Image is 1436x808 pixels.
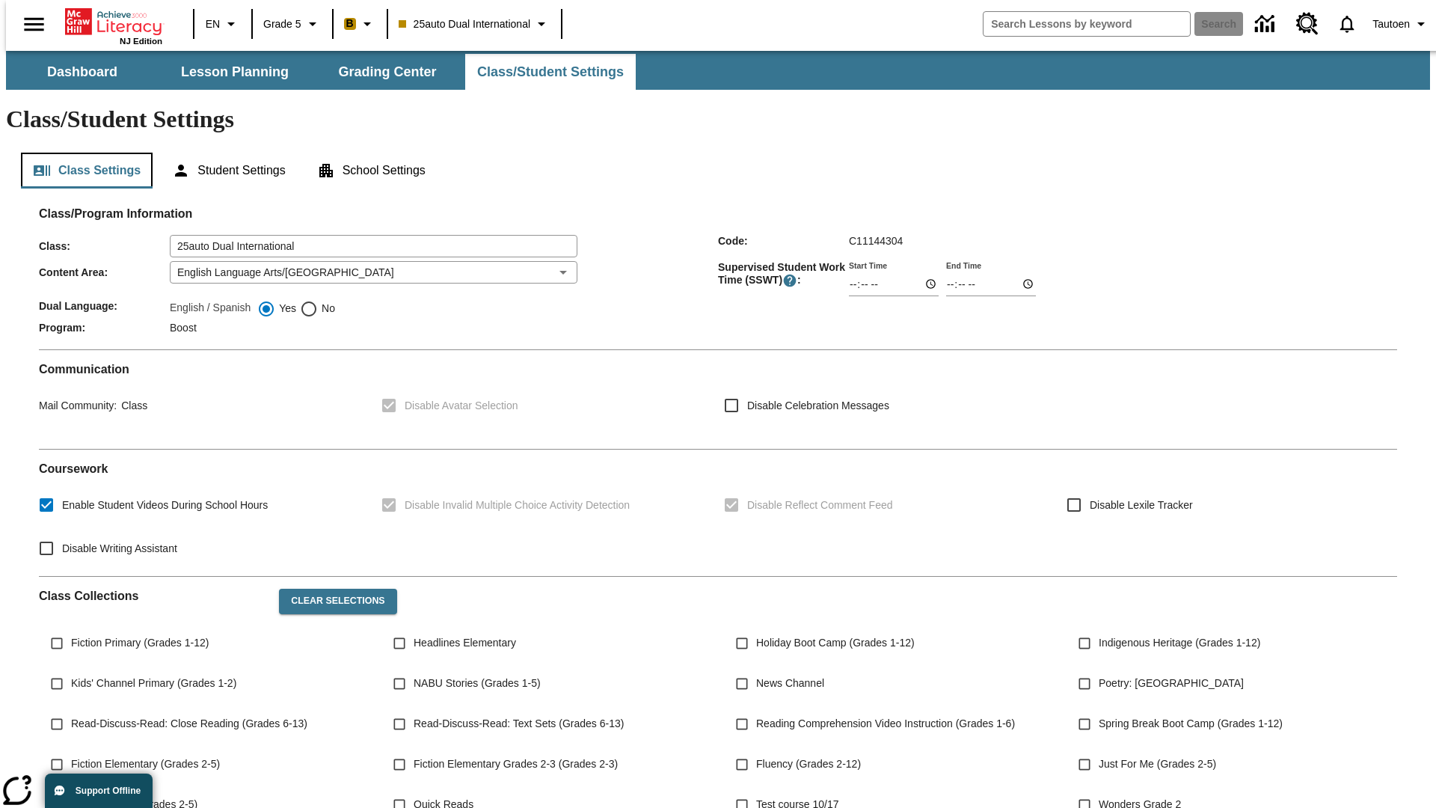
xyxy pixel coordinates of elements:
[465,54,636,90] button: Class/Student Settings
[117,400,147,411] span: Class
[21,153,1415,189] div: Class/Student Settings
[1328,4,1366,43] a: Notifications
[39,462,1397,564] div: Coursework
[39,221,1397,337] div: Class/Program Information
[414,635,516,651] span: Headlines Elementary
[275,301,296,316] span: Yes
[1287,4,1328,44] a: Resource Center, Will open in new tab
[405,398,518,414] span: Disable Avatar Selection
[21,153,153,189] button: Class Settings
[39,322,170,334] span: Program :
[199,10,247,37] button: Language: EN, Select a language
[718,261,849,288] span: Supervised Student Work Time (SSWT) :
[756,756,861,772] span: Fluency (Grades 2-12)
[76,786,141,796] span: Support Offline
[39,362,1397,376] h2: Communication
[984,12,1190,36] input: search field
[39,240,170,252] span: Class :
[414,676,541,691] span: NABU Stories (Grades 1-5)
[338,10,382,37] button: Boost Class color is peach. Change class color
[782,273,797,288] button: Supervised Student Work Time is the timeframe when students can take LevelSet and when lessons ar...
[62,498,268,513] span: Enable Student Videos During School Hours
[39,266,170,278] span: Content Area :
[181,64,289,81] span: Lesson Planning
[756,676,824,691] span: News Channel
[399,16,530,32] span: 25auto Dual International
[71,676,236,691] span: Kids' Channel Primary (Grades 1-2)
[1099,676,1244,691] span: Poetry: [GEOGRAPHIC_DATA]
[405,498,630,513] span: Disable Invalid Multiple Choice Activity Detection
[65,5,162,46] div: Home
[747,498,893,513] span: Disable Reflect Comment Feed
[257,10,328,37] button: Grade: Grade 5, Select a grade
[6,51,1430,90] div: SubNavbar
[318,301,335,316] span: No
[414,716,624,732] span: Read-Discuss-Read: Text Sets (Grades 6-13)
[313,54,462,90] button: Grading Center
[39,462,1397,476] h2: Course work
[1372,16,1410,32] span: Tautoen
[39,589,267,603] h2: Class Collections
[62,541,177,557] span: Disable Writing Assistant
[338,64,436,81] span: Grading Center
[1099,756,1216,772] span: Just For Me (Grades 2-5)
[1090,498,1193,513] span: Disable Lexile Tracker
[1099,716,1283,732] span: Spring Break Boot Camp (Grades 1-12)
[39,362,1397,437] div: Communication
[414,756,618,772] span: Fiction Elementary Grades 2-3 (Grades 2-3)
[170,322,197,334] span: Boost
[6,54,637,90] div: SubNavbar
[946,260,981,271] label: End Time
[39,400,117,411] span: Mail Community :
[71,756,220,772] span: Fiction Elementary (Grades 2-5)
[6,105,1430,133] h1: Class/Student Settings
[170,235,577,257] input: Class
[263,16,301,32] span: Grade 5
[346,14,354,33] span: B
[756,716,1015,732] span: Reading Comprehension Video Instruction (Grades 1-6)
[756,635,915,651] span: Holiday Boot Camp (Grades 1-12)
[12,2,56,46] button: Open side menu
[206,16,220,32] span: EN
[393,10,556,37] button: Class: 25auto Dual International, Select your class
[849,260,887,271] label: Start Time
[39,206,1397,221] h2: Class/Program Information
[65,7,162,37] a: Home
[477,64,624,81] span: Class/Student Settings
[849,235,903,247] span: C11144304
[39,300,170,312] span: Dual Language :
[7,54,157,90] button: Dashboard
[71,635,209,651] span: Fiction Primary (Grades 1-12)
[1246,4,1287,45] a: Data Center
[279,589,396,614] button: Clear Selections
[71,716,307,732] span: Read-Discuss-Read: Close Reading (Grades 6-13)
[170,261,577,284] div: English Language Arts/[GEOGRAPHIC_DATA]
[170,300,251,318] label: English / Spanish
[305,153,438,189] button: School Settings
[47,64,117,81] span: Dashboard
[160,54,310,90] button: Lesson Planning
[1099,635,1260,651] span: Indigenous Heritage (Grades 1-12)
[718,235,849,247] span: Code :
[45,774,153,808] button: Support Offline
[1366,10,1436,37] button: Profile/Settings
[160,153,297,189] button: Student Settings
[120,37,162,46] span: NJ Edition
[747,398,889,414] span: Disable Celebration Messages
